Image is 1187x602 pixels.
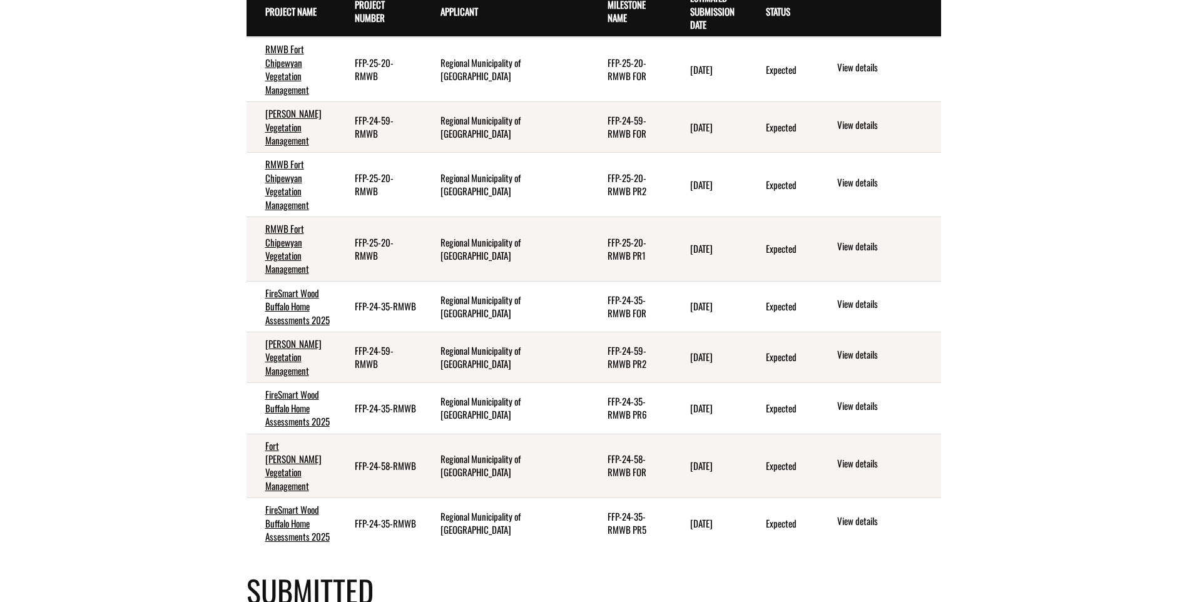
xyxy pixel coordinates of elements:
td: 9/30/2025 [671,383,747,434]
td: action menu [817,498,940,549]
td: action menu [817,102,940,153]
td: Expected [747,37,817,101]
td: action menu [817,383,940,434]
td: 8/31/2025 [671,498,747,549]
td: 3/31/2026 [671,37,747,101]
td: Conklin Vegetation Management [247,102,337,153]
td: action menu [817,217,940,282]
td: action menu [817,37,940,101]
td: 2/28/2026 [671,102,747,153]
td: FFP-24-35-RMWB [336,383,421,434]
a: RMWB Fort Chipewyan Vegetation Management [265,157,309,211]
td: 10/31/2025 [671,281,747,332]
time: [DATE] [690,120,713,134]
td: FFP-24-35-RMWB FOR [589,281,671,332]
td: Expected [747,217,817,282]
td: Regional Municipality of Wood Buffalo [422,217,589,282]
td: Regional Municipality of Wood Buffalo [422,153,589,217]
td: Regional Municipality of Wood Buffalo [422,281,589,332]
a: View details [837,176,935,191]
td: RMWB Fort Chipewyan Vegetation Management [247,217,337,282]
td: 11/30/2025 [671,217,747,282]
td: Regional Municipality of Wood Buffalo [422,332,589,383]
td: Expected [747,281,817,332]
td: FFP-24-35-RMWB [336,281,421,332]
a: FireSmart Wood Buffalo Home Assessments 2025 [265,387,330,428]
td: Regional Municipality of Wood Buffalo [422,498,589,549]
time: [DATE] [690,242,713,255]
a: Status [766,4,790,18]
td: FFP-25-20-RMWB PR1 [589,217,671,282]
time: [DATE] [690,350,713,364]
td: FFP-24-35-RMWB PR5 [589,498,671,549]
td: 1/30/2026 [671,153,747,217]
td: Expected [747,498,817,549]
time: [DATE] [690,299,713,313]
td: FFP-24-58-RMWB [336,434,421,498]
td: action menu [817,434,940,498]
time: [DATE] [690,63,713,76]
td: Regional Municipality of Wood Buffalo [422,383,589,434]
a: [PERSON_NAME] Vegetation Management [265,337,322,377]
a: FireSmart Wood Buffalo Home Assessments 2025 [265,503,330,543]
td: FFP-24-35-RMWB [336,498,421,549]
a: [PERSON_NAME] Vegetation Management [265,106,322,147]
td: FFP-24-59-RMWB [336,332,421,383]
a: View details [837,118,935,133]
td: Expected [747,383,817,434]
a: RMWB Fort Chipewyan Vegetation Management [265,42,309,96]
a: View details [837,514,935,529]
a: View details [837,240,935,255]
td: FFP-25-20-RMWB [336,37,421,101]
time: [DATE] [690,401,713,415]
td: Regional Municipality of Wood Buffalo [422,434,589,498]
td: 10/31/2025 [671,332,747,383]
time: [DATE] [690,178,713,191]
td: Expected [747,434,817,498]
td: FFP-25-20-RMWB FOR [589,37,671,101]
td: action menu [817,281,940,332]
td: Expected [747,102,817,153]
td: FireSmart Wood Buffalo Home Assessments 2025 [247,498,337,549]
td: Expected [747,153,817,217]
a: Fort [PERSON_NAME] Vegetation Management [265,439,322,492]
a: View details [837,61,935,76]
td: action menu [817,332,940,383]
td: FFP-24-35-RMWB PR6 [589,383,671,434]
a: View details [837,348,935,363]
td: Expected [747,332,817,383]
td: FFP-25-20-RMWB PR2 [589,153,671,217]
a: RMWB Fort Chipewyan Vegetation Management [265,222,309,275]
td: FFP-24-59-RMWB [336,102,421,153]
td: FFP-25-20-RMWB [336,153,421,217]
td: RMWB Fort Chipewyan Vegetation Management [247,153,337,217]
td: FFP-24-59-RMWB FOR [589,102,671,153]
td: Regional Municipality of Wood Buffalo [422,102,589,153]
a: Project Name [265,4,317,18]
td: 8/31/2025 [671,434,747,498]
time: [DATE] [690,459,713,472]
a: FireSmart Wood Buffalo Home Assessments 2025 [265,286,330,327]
td: FireSmart Wood Buffalo Home Assessments 2025 [247,281,337,332]
td: FFP-24-59-RMWB PR2 [589,332,671,383]
td: FFP-25-20-RMWB [336,217,421,282]
td: FFP-24-58-RMWB FOR [589,434,671,498]
a: View details [837,457,935,472]
time: [DATE] [690,516,713,530]
td: RMWB Fort Chipewyan Vegetation Management [247,37,337,101]
td: Fort McMurray Vegetation Management [247,434,337,498]
td: FireSmart Wood Buffalo Home Assessments 2025 [247,383,337,434]
td: action menu [817,153,940,217]
a: View details [837,297,935,312]
a: View details [837,399,935,414]
a: Applicant [441,4,478,18]
td: Regional Municipality of Wood Buffalo [422,37,589,101]
td: Conklin Vegetation Management [247,332,337,383]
